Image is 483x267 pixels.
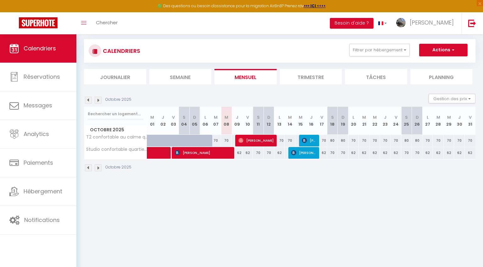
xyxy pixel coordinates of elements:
th: 05 [189,107,200,135]
div: 70 [454,135,465,146]
span: [PERSON_NAME] [238,134,274,146]
input: Rechercher un logement... [88,108,143,120]
th: 25 [401,107,412,135]
strong: >>> ICI <<<< [304,3,326,9]
div: 80 [327,135,338,146]
span: [PERSON_NAME] [302,134,316,146]
abbr: L [279,114,280,120]
div: 62 [422,147,433,159]
th: 11 [253,107,264,135]
span: Hébergement [24,187,62,195]
abbr: V [395,114,397,120]
th: 04 [179,107,190,135]
abbr: M [436,114,440,120]
th: 12 [264,107,274,135]
th: 19 [338,107,348,135]
abbr: M [225,114,228,120]
abbr: M [362,114,366,120]
div: 62 [465,147,475,159]
div: 62 [348,147,359,159]
div: 62 [359,147,369,159]
abbr: L [353,114,354,120]
div: 70 [338,147,348,159]
img: Super Booking [19,17,58,28]
div: 62 [369,147,380,159]
li: Planning [410,69,473,84]
p: Octobre 2025 [105,164,131,170]
abbr: M [447,114,451,120]
div: 70 [274,135,285,146]
div: 62 [391,147,401,159]
img: logout [468,19,476,27]
th: 30 [454,107,465,135]
abbr: S [331,114,334,120]
abbr: M [150,114,154,120]
abbr: S [183,114,186,120]
span: T2 confortable au calme quartier [GEOGRAPHIC_DATA] [85,135,148,139]
div: 62 [317,147,327,159]
li: Mensuel [214,69,277,84]
abbr: S [405,114,408,120]
abbr: D [341,114,345,120]
button: Besoin d'aide ? [330,18,374,29]
div: 70 [221,135,232,146]
th: 24 [391,107,401,135]
div: 62 [454,147,465,159]
abbr: J [162,114,164,120]
abbr: D [416,114,419,120]
p: Octobre 2025 [105,97,131,103]
span: Analytics [24,130,49,138]
div: 70 [327,147,338,159]
button: Filtrer par hébergement [349,44,410,56]
div: 62 [232,147,242,159]
div: 80 [338,135,348,146]
abbr: M [288,114,292,120]
div: 70 [317,135,327,146]
div: 62 [380,147,391,159]
abbr: V [246,114,249,120]
span: Studio confortable quartier [GEOGRAPHIC_DATA] [85,147,148,152]
th: 07 [211,107,221,135]
th: 15 [295,107,306,135]
div: 70 [369,135,380,146]
th: 09 [232,107,242,135]
div: 62 [433,147,444,159]
abbr: J [458,114,461,120]
th: 10 [242,107,253,135]
span: Calendriers [24,44,56,52]
div: 80 [401,135,412,146]
th: 06 [200,107,211,135]
div: 70 [264,147,274,159]
abbr: V [320,114,323,120]
th: 17 [317,107,327,135]
th: 23 [380,107,391,135]
div: 70 [465,135,475,146]
div: 62 [274,147,285,159]
div: 70 [211,135,221,146]
div: 70 [359,135,369,146]
th: 01 [147,107,158,135]
th: 14 [285,107,295,135]
div: 70 [348,135,359,146]
li: Tâches [345,69,407,84]
abbr: V [469,114,472,120]
div: 70 [412,147,423,159]
span: [PERSON_NAME] [175,147,232,159]
abbr: J [236,114,238,120]
span: Paiements [24,159,53,167]
span: Messages [24,101,52,109]
div: 70 [380,135,391,146]
th: 08 [221,107,232,135]
th: 28 [433,107,444,135]
span: Notifications [24,216,60,224]
th: 22 [369,107,380,135]
abbr: V [172,114,175,120]
div: 70 [253,147,264,159]
abbr: D [267,114,270,120]
abbr: D [193,114,196,120]
img: ... [396,18,406,27]
span: Octobre 2025 [84,125,147,134]
th: 21 [359,107,369,135]
th: 31 [465,107,475,135]
th: 29 [444,107,454,135]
